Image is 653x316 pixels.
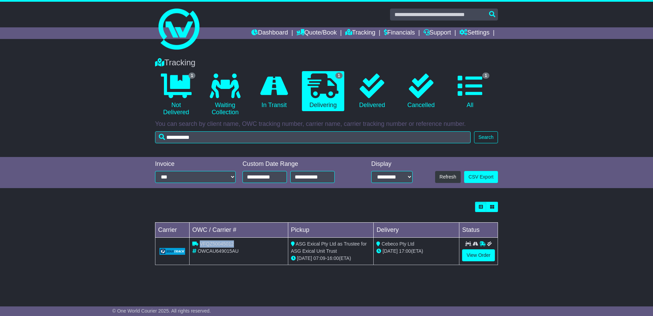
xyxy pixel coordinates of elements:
span: 1 [482,73,489,79]
span: 1 [335,73,343,79]
div: Custom Date Range [242,160,352,168]
img: GetCarrierServiceLogo [159,248,185,255]
a: Dashboard [251,27,288,39]
button: Refresh [435,171,461,183]
a: CSV Export [464,171,498,183]
span: 1 [189,73,196,79]
div: - (ETA) [291,255,371,262]
a: 1 All [449,71,491,111]
td: Status [459,223,498,238]
a: Settings [459,27,489,39]
span: ASG Exical Pty Ltd as Trustee for ASG Exical Unit Trust [291,241,367,254]
div: Tracking [152,58,501,68]
span: 17:00 [399,248,411,254]
div: (ETA) [376,248,456,255]
span: Cebeco Pty Ltd [381,241,414,247]
a: Quote/Book [296,27,337,39]
div: Invoice [155,160,236,168]
a: Tracking [345,27,375,39]
div: Display [371,160,413,168]
td: Carrier [155,223,190,238]
a: In Transit [253,71,295,111]
span: 07:09 [314,255,325,261]
td: Delivery [374,223,459,238]
a: Cancelled [400,71,442,111]
a: 1 Not Delivered [155,71,197,119]
a: Financials [384,27,415,39]
a: 1 Delivering [302,71,344,111]
a: View Order [462,249,495,261]
td: OWC / Carrier # [190,223,288,238]
a: Waiting Collection [204,71,246,119]
span: OWCAU649015AU [198,248,239,254]
span: [DATE] [297,255,312,261]
span: [DATE] [383,248,398,254]
a: Support [423,27,451,39]
td: Pickup [288,223,374,238]
p: You can search by client name, OWC tracking number, carrier name, carrier tracking number or refe... [155,120,498,128]
a: Delivered [351,71,393,111]
button: Search [474,131,498,143]
span: 16:00 [327,255,339,261]
span: © One World Courier 2025. All rights reserved. [112,308,211,314]
span: VFQZ50045012 [200,241,234,247]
